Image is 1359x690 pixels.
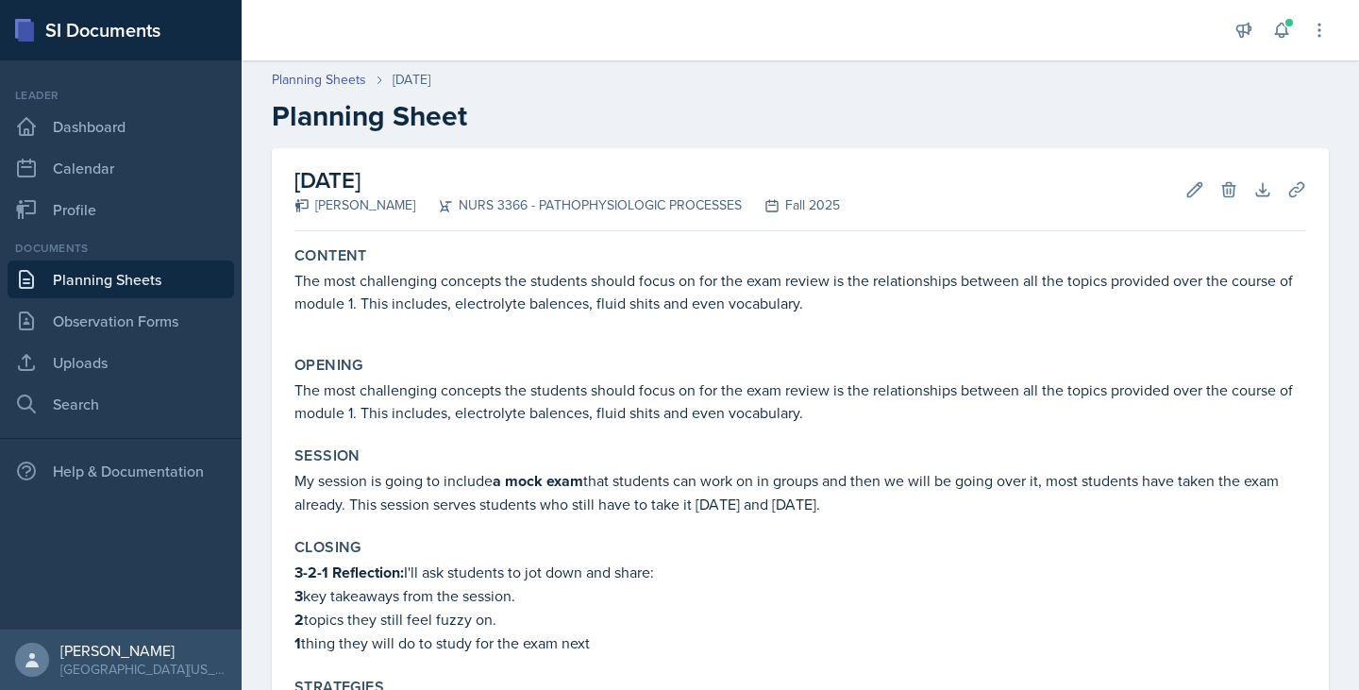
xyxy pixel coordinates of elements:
strong: 3-2-1 Reflection: [294,562,404,583]
a: Dashboard [8,108,234,145]
a: Planning Sheets [272,70,366,90]
div: [PERSON_NAME] [294,195,415,215]
div: Help & Documentation [8,452,234,490]
div: NURS 3366 - PATHOPHYSIOLOGIC PROCESSES [415,195,742,215]
label: Closing [294,538,361,557]
div: Fall 2025 [742,195,840,215]
p: I'll ask students to jot down and share: [294,561,1306,584]
strong: 1 [294,632,301,654]
div: [GEOGRAPHIC_DATA][US_STATE] [60,660,226,679]
a: Planning Sheets [8,261,234,298]
strong: a mock exam [493,470,583,492]
div: Leader [8,87,234,104]
p: My session is going to include that students can work on in groups and then we will be going over... [294,469,1306,515]
h2: Planning Sheet [272,99,1329,133]
div: [PERSON_NAME] [60,641,226,660]
label: Opening [294,356,363,375]
p: The most challenging concepts the students should focus on for the exam review is the relationshi... [294,269,1306,314]
a: Profile [8,191,234,228]
a: Calendar [8,149,234,187]
p: The most challenging concepts the students should focus on for the exam review is the relationshi... [294,379,1306,424]
p: thing they will do to study for the exam next [294,631,1306,655]
a: Search [8,385,234,423]
label: Session [294,446,361,465]
strong: 3 [294,585,303,607]
a: Uploads [8,344,234,381]
strong: 2 [294,609,304,631]
a: Observation Forms [8,302,234,340]
p: key takeaways from the session. [294,584,1306,608]
div: [DATE] [393,70,430,90]
div: Documents [8,240,234,257]
h2: [DATE] [294,163,840,197]
p: topics they still feel fuzzy on. [294,608,1306,631]
label: Content [294,246,367,265]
